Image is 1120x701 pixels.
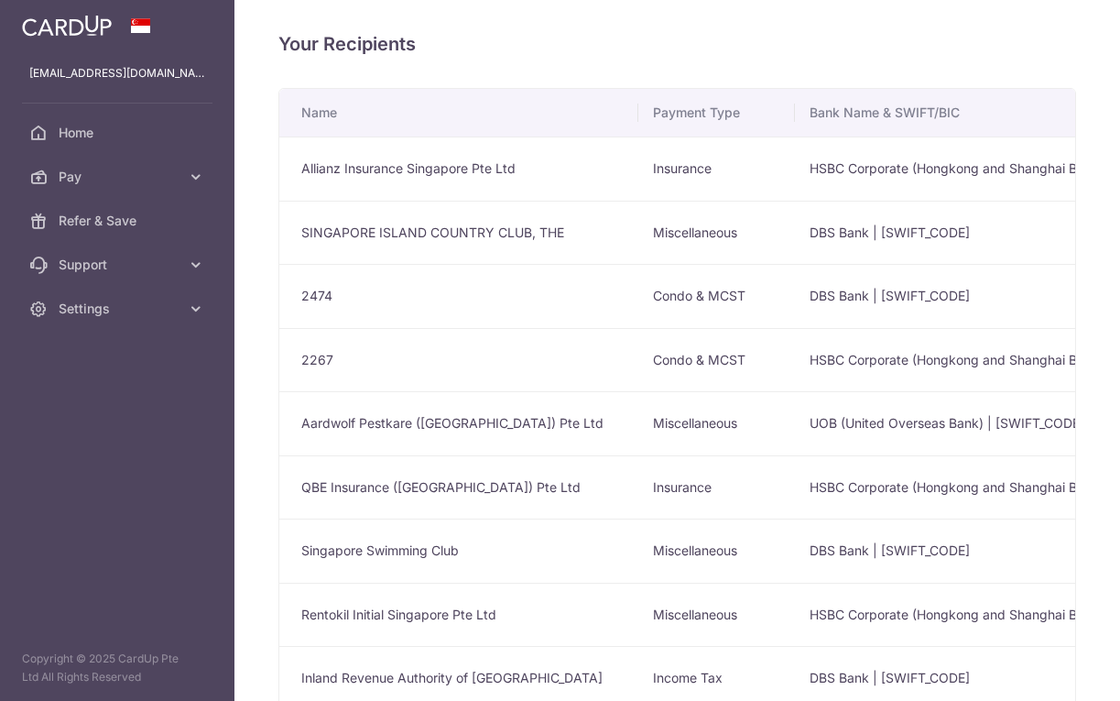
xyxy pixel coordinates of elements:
td: Condo & MCST [638,328,795,392]
td: Miscellaneous [638,519,795,583]
img: CardUp [22,15,112,37]
span: Refer & Save [59,212,179,230]
th: Payment Type [638,89,795,137]
h4: Your Recipients [278,29,1076,59]
td: SINGAPORE ISLAND COUNTRY CLUB, THE [279,201,638,265]
td: Aardwolf Pestkare ([GEOGRAPHIC_DATA]) Pte Ltd [279,391,638,455]
td: Miscellaneous [638,583,795,647]
span: Pay [59,168,179,186]
td: QBE Insurance ([GEOGRAPHIC_DATA]) Pte Ltd [279,455,638,520]
td: 2267 [279,328,638,392]
p: [EMAIL_ADDRESS][DOMAIN_NAME] [29,64,205,82]
td: Singapore Swimming Club [279,519,638,583]
th: Name [279,89,638,137]
span: Home [59,124,179,142]
td: Insurance [638,455,795,520]
span: Support [59,256,179,274]
td: Insurance [638,137,795,201]
td: Allianz Insurance Singapore Pte Ltd [279,137,638,201]
td: Rentokil Initial Singapore Pte Ltd [279,583,638,647]
td: 2474 [279,264,638,328]
td: Miscellaneous [638,391,795,455]
span: Settings [59,300,179,318]
td: Miscellaneous [638,201,795,265]
td: Condo & MCST [638,264,795,328]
